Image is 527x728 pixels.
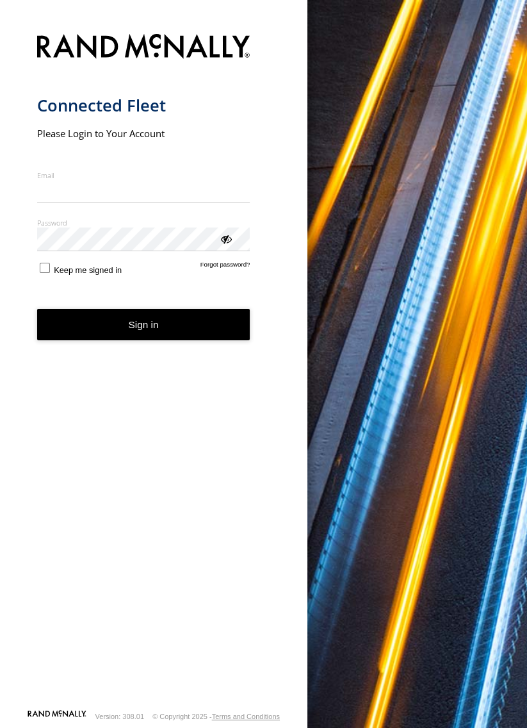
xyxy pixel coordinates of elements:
[200,261,250,275] a: Forgot password?
[37,309,250,340] button: Sign in
[212,713,280,720] a: Terms and Conditions
[95,713,144,720] div: Version: 308.01
[37,31,250,64] img: Rand McNally
[37,95,250,116] h1: Connected Fleet
[37,127,250,140] h2: Please Login to Your Account
[152,713,280,720] div: © Copyright 2025 -
[37,170,250,180] label: Email
[54,265,122,275] span: Keep me signed in
[40,263,50,273] input: Keep me signed in
[37,26,271,709] form: main
[28,710,86,723] a: Visit our Website
[37,218,250,227] label: Password
[219,232,232,245] div: ViewPassword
